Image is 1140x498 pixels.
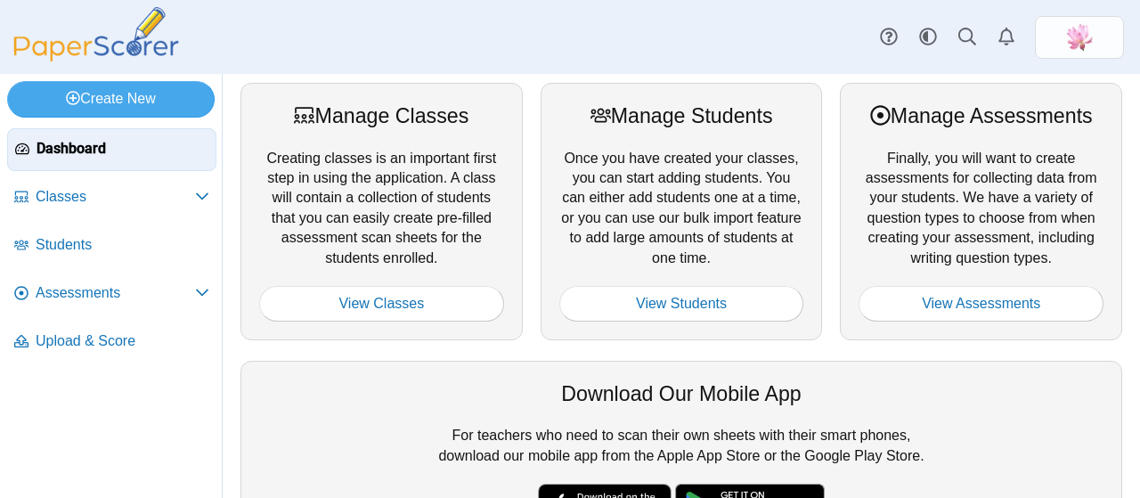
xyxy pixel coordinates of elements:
[37,139,208,159] span: Dashboard
[7,176,216,219] a: Classes
[7,49,185,64] a: PaperScorer
[7,225,216,267] a: Students
[559,102,804,130] div: Manage Students
[36,331,209,351] span: Upload & Score
[7,128,216,171] a: Dashboard
[259,102,504,130] div: Manage Classes
[240,83,523,340] div: Creating classes is an important first step in using the application. A class will contain a coll...
[1065,23,1094,52] span: Xinmei Li
[36,187,195,207] span: Classes
[987,18,1026,57] a: Alerts
[7,273,216,315] a: Assessments
[7,81,215,117] a: Create New
[259,286,504,322] a: View Classes
[859,102,1103,130] div: Manage Assessments
[36,235,209,255] span: Students
[559,286,804,322] a: View Students
[840,83,1122,340] div: Finally, you will want to create assessments for collecting data from your students. We have a va...
[859,286,1103,322] a: View Assessments
[7,321,216,363] a: Upload & Score
[259,380,1103,408] div: Download Our Mobile App
[541,83,823,340] div: Once you have created your classes, you can start adding students. You can either add students on...
[1035,16,1124,59] a: ps.MuGhfZT6iQwmPTCC
[36,283,195,303] span: Assessments
[1065,23,1094,52] img: ps.MuGhfZT6iQwmPTCC
[7,7,185,61] img: PaperScorer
